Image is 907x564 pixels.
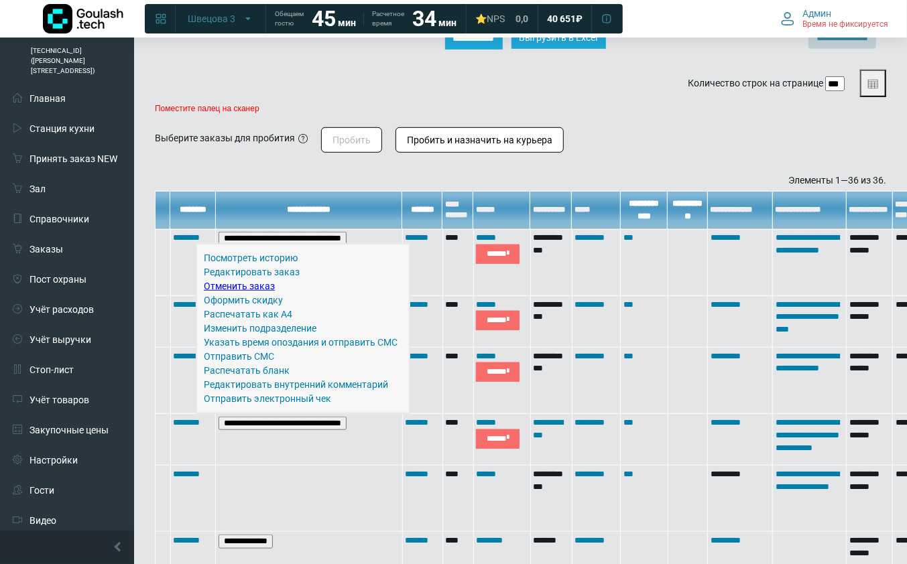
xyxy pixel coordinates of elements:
[396,127,564,153] button: Пробить и назначить на курьера
[511,27,606,49] button: Выгрузить в Excel
[204,393,331,404] a: Отправить электронный чек
[321,127,382,153] button: Пробить
[204,323,316,334] a: Изменить подразделение
[180,8,261,29] button: Швецова 3
[43,4,123,33] img: Логотип компании Goulash.tech
[487,13,505,24] span: NPS
[275,9,304,28] span: Обещаем гостю
[688,76,823,90] label: Количество строк на странице
[204,337,398,348] a: Указать время опоздания и отправить СМС
[204,253,298,263] a: Посмотреть историю
[438,17,457,28] span: мин
[155,173,886,188] div: Элементы 1—36 из 36.
[155,131,295,145] div: Выберите заказы для пробития
[412,6,436,31] strong: 34
[204,309,292,320] a: Распечатать как А4
[312,6,336,31] strong: 45
[204,267,300,277] a: Редактировать заказ
[576,13,583,25] span: ₽
[773,5,896,33] button: Админ Время не фиксируется
[204,351,274,362] a: Отправить СМС
[155,104,886,113] p: Поместите палец на сканер
[547,13,576,25] span: 40 651
[267,7,465,31] a: Обещаем гостю 45 мин Расчетное время 34 мин
[204,379,388,390] a: Редактировать внутренний комментарий
[802,7,831,19] span: Админ
[539,7,591,31] a: 40 651 ₽
[188,13,235,25] span: Швецова 3
[516,13,528,25] span: 0,0
[802,19,888,30] span: Время не фиксируется
[204,281,275,291] a: Отменить заказ
[467,7,536,31] a: ⭐NPS 0,0
[204,295,283,305] a: Оформить скидку
[338,17,356,28] span: мин
[372,9,404,28] span: Расчетное время
[204,365,290,376] a: Распечатать бланк
[475,13,505,25] div: ⭐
